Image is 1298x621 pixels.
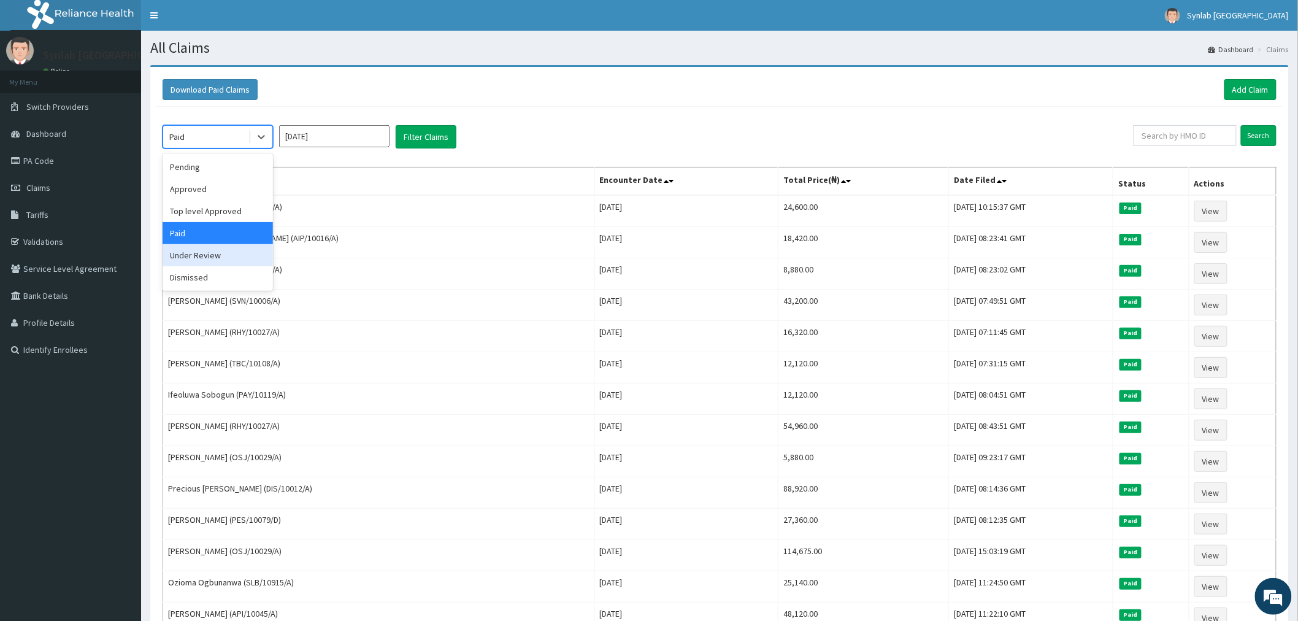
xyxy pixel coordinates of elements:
td: [PERSON_NAME] (OSJ/10029/A) [163,540,595,571]
td: 88,920.00 [778,477,949,509]
span: Paid [1119,515,1142,526]
a: Dashboard [1208,44,1254,55]
td: 43,200.00 [778,290,949,321]
p: Synlab [GEOGRAPHIC_DATA] [43,50,179,61]
td: [PERSON_NAME] (OSJ/10029/A) [163,446,595,477]
td: 25,140.00 [778,571,949,603]
th: Encounter Date [594,168,778,196]
img: d_794563401_company_1708531726252_794563401 [23,61,50,92]
span: Paid [1119,359,1142,370]
td: [DATE] 08:43:51 GMT [949,415,1113,446]
td: [DATE] [594,195,778,227]
a: View [1194,232,1227,253]
td: [DATE] [594,446,778,477]
span: Paid [1119,453,1142,464]
td: [DATE] [594,227,778,258]
div: Approved [163,178,273,200]
td: [DATE] [594,540,778,571]
span: We're online! [71,155,169,279]
img: User Image [1165,8,1180,23]
a: View [1194,576,1227,597]
td: [PERSON_NAME] [PERSON_NAME] (AIP/10016/A) [163,227,595,258]
a: View [1194,388,1227,409]
a: View [1194,451,1227,472]
div: Chat with us now [64,69,206,85]
span: Switch Providers [26,101,89,112]
td: [PERSON_NAME] (SVN/10006/A) [163,290,595,321]
span: Paid [1119,328,1142,339]
td: Ozioma Ogbunanwa (SLB/10915/A) [163,571,595,603]
td: [DATE] 15:03:19 GMT [949,540,1113,571]
td: [DATE] 08:23:41 GMT [949,227,1113,258]
span: Paid [1119,578,1142,589]
td: 12,120.00 [778,384,949,415]
a: View [1194,545,1227,566]
span: Paid [1119,547,1142,558]
span: Paid [1119,202,1142,214]
span: Paid [1119,265,1142,276]
td: [DATE] 07:49:51 GMT [949,290,1113,321]
span: Synlab [GEOGRAPHIC_DATA] [1188,10,1289,21]
th: Date Filed [949,168,1113,196]
th: Actions [1189,168,1277,196]
td: [PERSON_NAME] (BFW/10012/A) [163,195,595,227]
span: Paid [1119,234,1142,245]
td: [DATE] [594,321,778,352]
td: 54,960.00 [778,415,949,446]
span: Paid [1119,422,1142,433]
th: Name [163,168,595,196]
a: View [1194,263,1227,284]
td: [DATE] 08:04:51 GMT [949,384,1113,415]
td: [PERSON_NAME] (RHY/10027/A) [163,415,595,446]
span: Paid [1119,609,1142,620]
td: [PERSON_NAME] (MHN/10100/A) [163,258,595,290]
td: [PERSON_NAME] (RHY/10027/A) [163,321,595,352]
div: Dismissed [163,266,273,288]
td: [DATE] [594,258,778,290]
a: View [1194,420,1227,441]
div: Under Review [163,244,273,266]
a: View [1194,514,1227,534]
a: View [1194,482,1227,503]
td: Precious [PERSON_NAME] (DIS/10012/A) [163,477,595,509]
td: [DATE] 11:24:50 GMT [949,571,1113,603]
th: Total Price(₦) [778,168,949,196]
td: [DATE] 08:23:02 GMT [949,258,1113,290]
li: Claims [1255,44,1289,55]
td: [PERSON_NAME] (TBC/10108/A) [163,352,595,384]
td: 16,320.00 [778,321,949,352]
h1: All Claims [150,40,1289,56]
td: Ifeoluwa Sobogun (PAY/10119/A) [163,384,595,415]
th: Status [1113,168,1189,196]
td: 27,360.00 [778,509,949,540]
td: [DATE] 07:11:45 GMT [949,321,1113,352]
td: 8,880.00 [778,258,949,290]
td: [DATE] [594,290,778,321]
span: Tariffs [26,209,48,220]
a: View [1194,201,1227,222]
td: [DATE] 09:23:17 GMT [949,446,1113,477]
input: Search [1241,125,1277,146]
span: Paid [1119,484,1142,495]
a: View [1194,295,1227,315]
input: Select Month and Year [279,125,390,147]
td: [DATE] 10:15:37 GMT [949,195,1113,227]
img: User Image [6,37,34,64]
td: 5,880.00 [778,446,949,477]
div: Minimize live chat window [201,6,231,36]
td: 12,120.00 [778,352,949,384]
td: [DATE] [594,477,778,509]
input: Search by HMO ID [1134,125,1237,146]
td: [DATE] 08:12:35 GMT [949,509,1113,540]
td: [PERSON_NAME] (PES/10079/D) [163,509,595,540]
div: Paid [169,131,185,143]
div: Top level Approved [163,200,273,222]
td: 18,420.00 [778,227,949,258]
td: [DATE] 08:14:36 GMT [949,477,1113,509]
span: Paid [1119,296,1142,307]
a: Online [43,67,72,75]
a: Add Claim [1224,79,1277,100]
a: View [1194,326,1227,347]
td: [DATE] [594,571,778,603]
td: [DATE] [594,415,778,446]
